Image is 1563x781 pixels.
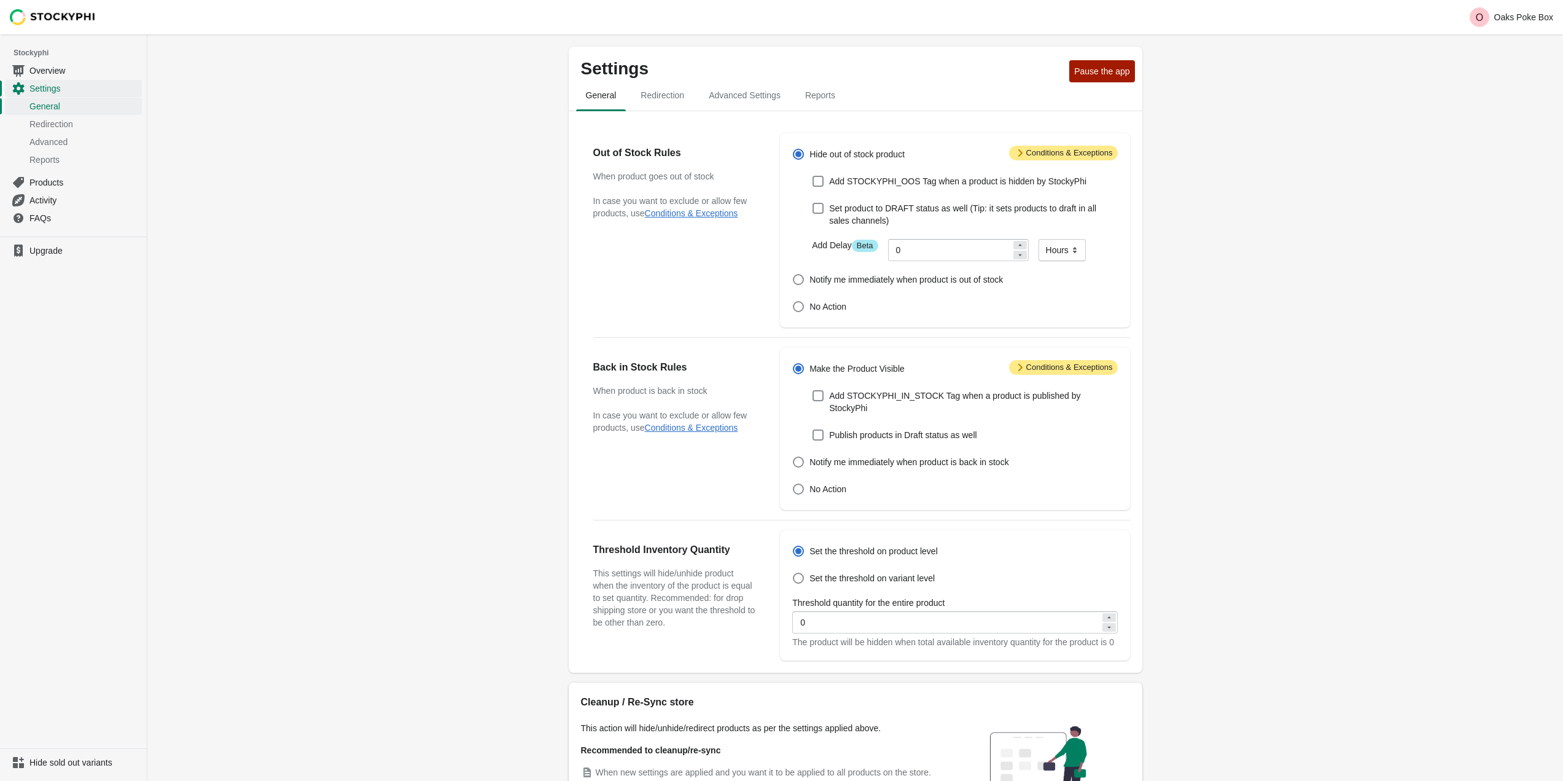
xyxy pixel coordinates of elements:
[792,597,945,609] label: Threshold quantity for the entire product
[829,175,1086,187] span: Add STOCKYPHI_OOS Tag when a product is hidden by StockyPhi
[829,390,1117,414] span: Add STOCKYPHI_IN_STOCK Tag when a product is published by StockyPhi
[852,240,878,252] span: Beta
[14,47,147,59] span: Stockyphi
[699,84,790,106] span: Advanced Settings
[5,79,142,97] a: Settings
[5,115,142,133] a: Redirection
[593,543,756,557] h2: Threshold Inventory Quantity
[1475,12,1483,23] text: O
[793,79,848,111] button: reports
[645,423,738,433] button: Conditions & Exceptions
[631,84,694,106] span: Redirection
[792,636,1117,648] div: The product will be hidden when total available inventory quantity for the product is 0
[5,191,142,209] a: Activity
[809,572,935,584] span: Set the threshold on variant level
[628,79,696,111] button: redirection
[809,483,846,495] span: No Action
[29,194,139,206] span: Activity
[829,429,976,441] span: Publish products in Draft status as well
[29,118,139,130] span: Redirection
[5,173,142,191] a: Products
[795,84,845,106] span: Reports
[10,9,96,25] img: Stockyphi
[5,133,142,151] a: Advanced
[1009,360,1118,375] span: Conditions & Exceptions
[1465,5,1559,29] button: Avatar with initials OOaks Poke Box
[829,202,1117,227] span: Set product to DRAFT status as well (Tip: it sets products to draft in all sales channels)
[29,100,139,112] span: General
[581,59,1065,79] p: Settings
[29,176,139,189] span: Products
[29,82,139,95] span: Settings
[593,385,756,397] h3: When product is back in stock
[5,209,142,227] a: FAQs
[809,300,846,313] span: No Action
[645,208,738,218] button: Conditions & Exceptions
[696,79,793,111] button: Advanced settings
[5,151,142,168] a: Reports
[29,65,139,77] span: Overview
[29,756,139,769] span: Hide sold out variants
[1069,60,1134,82] button: Pause the app
[581,745,721,755] strong: Recommended to cleanup/re-sync
[5,242,142,259] a: Upgrade
[593,360,756,375] h2: Back in Stock Rules
[5,754,142,771] a: Hide sold out variants
[593,170,756,182] h3: When product goes out of stock
[1470,7,1489,27] span: Avatar with initials O
[809,545,938,557] span: Set the threshold on product level
[593,567,756,629] h3: This settings will hide/unhide product when the inventory of the product is equal to set quantity...
[593,146,756,160] h2: Out of Stock Rules
[809,148,905,160] span: Hide out of stock product
[809,456,1008,468] span: Notify me immediately when product is back in stock
[581,695,949,710] h2: Cleanup / Re-Sync store
[5,61,142,79] a: Overview
[596,767,931,777] span: When new settings are applied and you want it to be applied to all products on the store.
[29,245,139,257] span: Upgrade
[809,273,1003,286] span: Notify me immediately when product is out of stock
[29,154,139,166] span: Reports
[29,212,139,224] span: FAQs
[809,363,905,375] span: Make the Product Visible
[1494,12,1554,22] p: Oaks Poke Box
[569,111,1142,673] div: general
[574,79,629,111] button: general
[581,722,949,734] p: This action will hide/unhide/redirect products as per the settings applied above.
[1009,146,1118,160] span: Conditions & Exceptions
[812,239,878,252] label: Add Delay
[593,195,756,219] p: In case you want to exclude or allow few products, use
[29,136,139,148] span: Advanced
[1074,66,1129,76] span: Pause the app
[576,84,626,106] span: General
[593,409,756,434] p: In case you want to exclude or allow few products, use
[5,97,142,115] a: General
